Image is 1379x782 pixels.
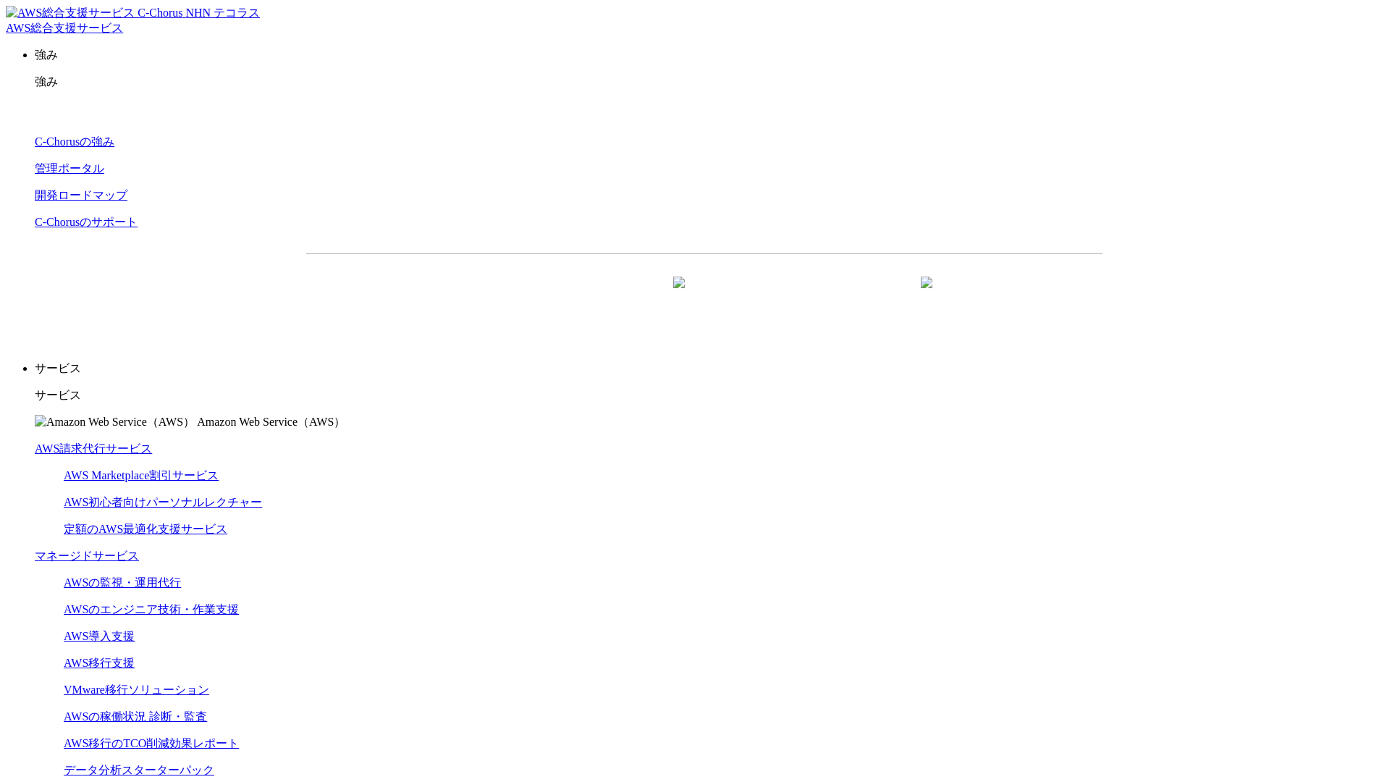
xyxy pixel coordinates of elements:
a: AWSの稼働状況 診断・監査 [64,710,207,723]
a: まずは相談する [712,277,945,314]
a: AWS Marketplace割引サービス [64,469,219,482]
a: C-Chorusの強み [35,135,114,148]
a: 管理ポータル [35,162,104,175]
p: サービス [35,388,1373,403]
a: AWS導入支援 [64,630,135,642]
a: AWS請求代行サービス [35,442,152,455]
a: 開発ロードマップ [35,189,127,201]
a: 資料を請求する [464,277,697,314]
img: Amazon Web Service（AWS） [35,415,195,430]
p: サービス [35,361,1373,377]
a: AWS移行のTCO削減効果レポート [64,737,239,749]
p: 強み [35,48,1373,63]
p: 強み [35,75,1373,90]
a: AWS総合支援サービス C-Chorus NHN テコラスAWS総合支援サービス [6,7,260,34]
span: Amazon Web Service（AWS） [197,416,345,428]
img: 矢印 [673,277,685,314]
a: マネージドサービス [35,550,139,562]
a: AWSの監視・運用代行 [64,576,181,589]
img: 矢印 [921,277,932,314]
a: AWS初心者向けパーソナルレクチャー [64,496,262,508]
img: AWS総合支援サービス C-Chorus [6,6,183,21]
a: AWS移行支援 [64,657,135,669]
a: AWSのエンジニア技術・作業支援 [64,603,239,615]
a: VMware移行ソリューション [64,684,209,696]
a: データ分析スターターパック [64,764,214,776]
a: C-Chorusのサポート [35,216,138,228]
a: 定額のAWS最適化支援サービス [64,523,227,535]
